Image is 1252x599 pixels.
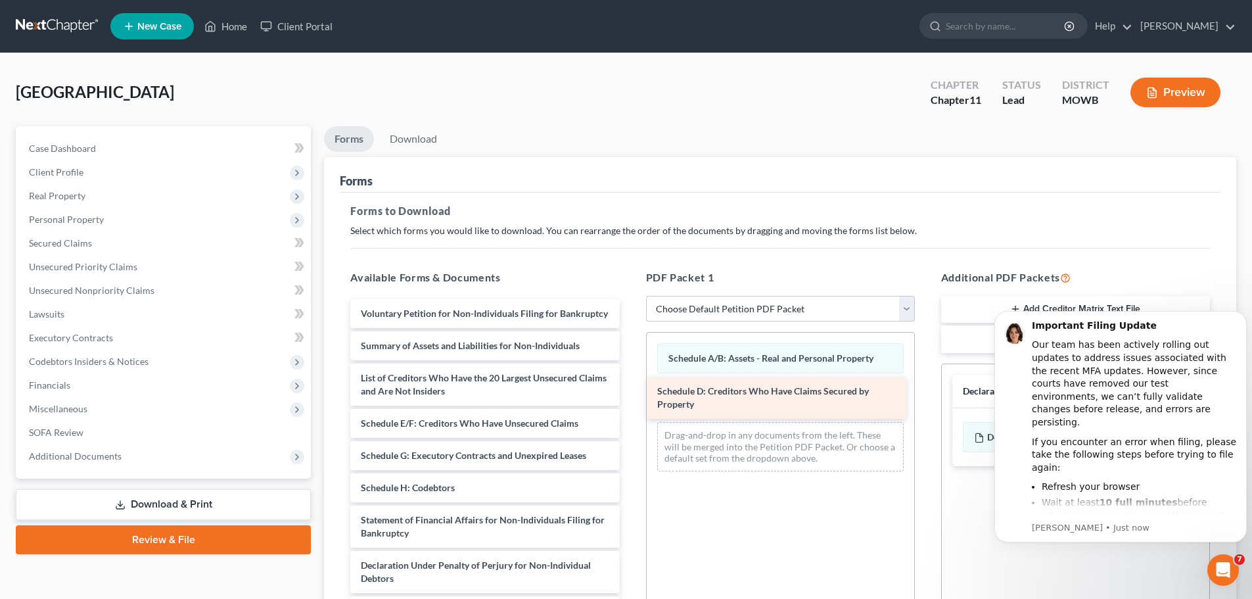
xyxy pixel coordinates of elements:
[16,82,174,101] span: [GEOGRAPHIC_DATA]
[29,190,85,201] span: Real Property
[198,14,254,38] a: Home
[29,214,104,225] span: Personal Property
[254,14,339,38] a: Client Portal
[29,237,92,249] span: Secured Claims
[350,203,1210,219] h5: Forms to Download
[1130,78,1220,107] button: Preview
[18,231,311,255] a: Secured Claims
[29,427,83,438] span: SOFA Review
[18,326,311,350] a: Executory Contracts
[931,78,981,93] div: Chapter
[350,270,619,285] h5: Available Forms & Documents
[1207,554,1239,586] iframe: Intercom live chat
[361,514,605,539] span: Statement of Financial Affairs for Non-Individuals Filing for Bankruptcy
[931,93,981,108] div: Chapter
[1062,93,1109,108] div: MOWB
[989,295,1252,592] iframe: Intercom notifications message
[18,421,311,444] a: SOFA Review
[361,340,580,351] span: Summary of Assets and Liabilities for Non-Individuals
[361,450,586,461] span: Schedule G: Executory Contracts and Unexpired Leases
[941,296,1210,323] button: Add Creditor Matrix Text File
[361,560,591,584] span: Declaration Under Penalty of Perjury for Non-Individual Debtors
[29,450,122,462] span: Additional Documents
[987,431,1119,443] span: Declaration Re: Electronic Filing
[379,126,448,152] a: Download
[941,270,1210,285] h5: Additional PDF Packets
[324,126,374,152] a: Forms
[18,137,311,160] a: Case Dashboard
[350,224,1210,237] p: Select which forms you would like to download. You can rearrange the order of the documents by dr...
[361,372,607,396] span: List of Creditors Who Have the 20 Largest Unsecured Claims and Are Not Insiders
[1088,14,1132,38] a: Help
[29,332,113,343] span: Executory Contracts
[18,279,311,302] a: Unsecured Nonpriority Claims
[29,403,87,414] span: Miscellaneous
[657,385,869,410] span: Schedule D: Creditors Who Have Claims Secured by Property
[29,166,83,178] span: Client Profile
[657,422,904,471] div: Drag-and-drop in any documents from the left. These will be merged into the Petition PDF Packet. ...
[16,525,311,554] a: Review & File
[29,285,154,296] span: Unsecured Nonpriority Claims
[946,14,1066,38] input: Search by name...
[29,356,149,367] span: Codebtors Insiders & Notices
[18,255,311,279] a: Unsecured Priority Claims
[29,143,96,154] span: Case Dashboard
[340,173,373,189] div: Forms
[137,22,181,32] span: New Case
[1062,78,1109,93] div: District
[29,379,70,391] span: Financials
[1002,93,1041,108] div: Lead
[1234,554,1245,565] span: 7
[18,302,311,326] a: Lawsuits
[941,325,1210,353] button: Add Additional PDF Packets
[646,270,915,285] h5: PDF Packet 1
[361,418,578,429] span: Schedule E/F: Creditors Who Have Unsecured Claims
[29,308,64,320] span: Lawsuits
[1134,14,1236,38] a: [PERSON_NAME]
[969,93,981,106] span: 11
[1002,78,1041,93] div: Status
[361,482,455,493] span: Schedule H: Codebtors
[668,352,873,364] span: Schedule A/B: Assets - Real and Personal Property
[16,489,311,520] a: Download & Print
[29,261,137,272] span: Unsecured Priority Claims
[361,308,608,319] span: Voluntary Petition for Non-Individuals Filing for Bankruptcy
[963,385,1095,398] div: Declaration Re: Electronic Filing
